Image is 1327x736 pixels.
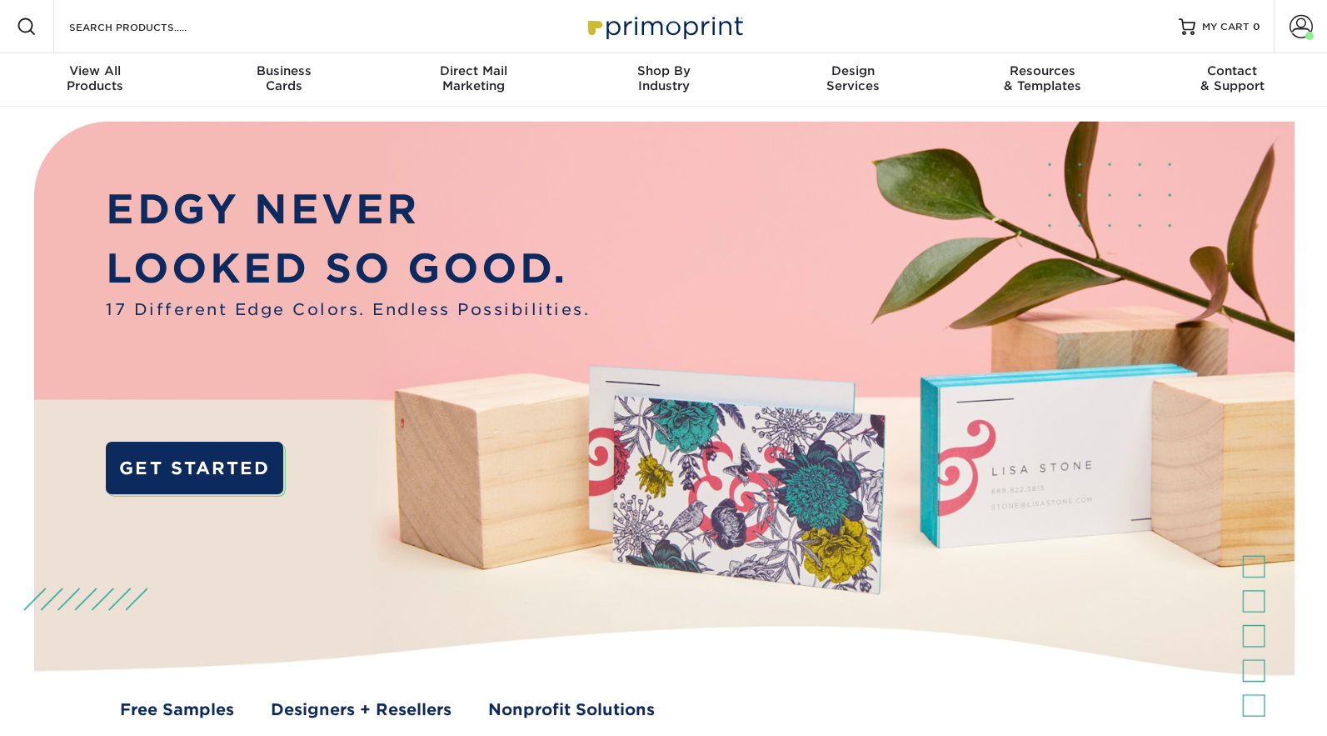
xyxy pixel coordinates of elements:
span: 0 [1253,21,1260,33]
a: Resources& Templates [948,53,1138,107]
a: DesignServices [758,53,948,107]
a: Direct MailMarketing [379,53,569,107]
span: Contact [1137,63,1327,78]
span: Design [758,63,948,78]
span: Shop By [569,63,759,78]
span: Resources [948,63,1138,78]
div: Services [758,63,948,93]
span: Direct Mail [379,63,569,78]
a: Shop ByIndustry [569,53,759,107]
div: & Support [1137,63,1327,93]
a: Free Samples [120,698,234,723]
a: Designers + Resellers [271,698,451,723]
p: EDGY NEVER [106,179,590,239]
div: Industry [569,63,759,93]
div: Cards [190,63,380,93]
div: & Templates [948,63,1138,93]
img: Primoprint [581,8,747,44]
a: Contact& Support [1137,53,1327,107]
p: LOOKED SO GOOD. [106,238,590,298]
input: SEARCH PRODUCTS..... [67,17,230,37]
a: BusinessCards [190,53,380,107]
span: MY CART [1202,20,1250,34]
span: 17 Different Edge Colors. Endless Possibilities. [106,298,590,323]
span: Business [190,63,380,78]
a: Nonprofit Solutions [488,698,655,723]
div: Marketing [379,63,569,93]
a: GET STARTED [106,442,283,494]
